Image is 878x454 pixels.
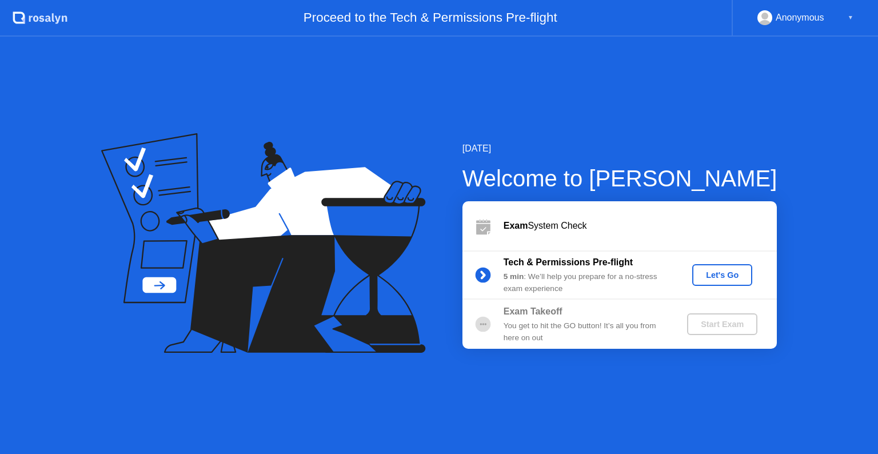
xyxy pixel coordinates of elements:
div: Start Exam [692,320,753,329]
div: Let's Go [697,270,748,280]
div: Welcome to [PERSON_NAME] [462,161,777,196]
button: Let's Go [692,264,752,286]
div: : We’ll help you prepare for a no-stress exam experience [504,271,668,294]
div: You get to hit the GO button! It’s all you from here on out [504,320,668,344]
b: Exam Takeoff [504,306,562,316]
div: ▼ [848,10,853,25]
b: Exam [504,221,528,230]
button: Start Exam [687,313,757,335]
div: [DATE] [462,142,777,156]
div: Anonymous [776,10,824,25]
b: Tech & Permissions Pre-flight [504,257,633,267]
b: 5 min [504,272,524,281]
div: System Check [504,219,777,233]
